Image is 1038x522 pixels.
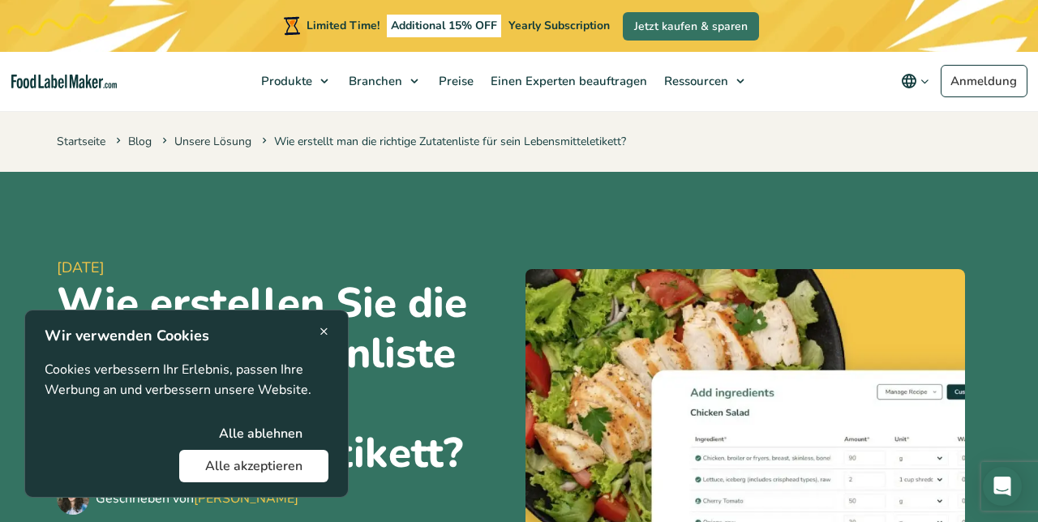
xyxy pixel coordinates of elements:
[57,134,105,149] a: Startseite
[45,326,209,345] strong: Wir verwenden Cookies
[253,52,337,110] a: Produkte
[179,450,328,482] button: Alle akzeptieren
[341,52,427,110] a: Branchen
[387,15,501,37] span: Additional 15% OFF
[320,320,328,342] span: ×
[57,257,513,279] span: [DATE]
[45,360,328,401] p: Cookies verbessern Ihr Erlebnis, passen Ihre Werbung an und verbessern unsere Website.
[483,52,652,110] a: Einen Experten beauftragen
[57,279,513,478] h1: Wie erstellen Sie die richtige Zutatenliste für Ihr Lebensmitteletikett?
[259,134,626,149] span: Wie erstellt man die richtige Zutatenliste für sein Lebensmitteletikett?
[307,18,380,33] span: Limited Time!
[659,73,730,89] span: Ressourcen
[623,12,759,41] a: Jetzt kaufen & sparen
[941,65,1027,97] a: Anmeldung
[57,482,89,515] img: Maria Abi Hanna - Lebensmittel-Etikettenmacherin
[96,489,298,508] div: Geschrieben von
[431,52,478,110] a: Preise
[656,52,753,110] a: Ressourcen
[983,467,1022,506] div: Open Intercom Messenger
[193,417,328,450] button: Alle ablehnen
[194,490,298,507] a: [PERSON_NAME]
[174,134,251,149] a: Unsere Lösung
[128,134,152,149] a: Blog
[434,73,475,89] span: Preise
[344,73,404,89] span: Branchen
[486,73,649,89] span: Einen Experten beauftragen
[508,18,610,33] span: Yearly Subscription
[256,73,314,89] span: Produkte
